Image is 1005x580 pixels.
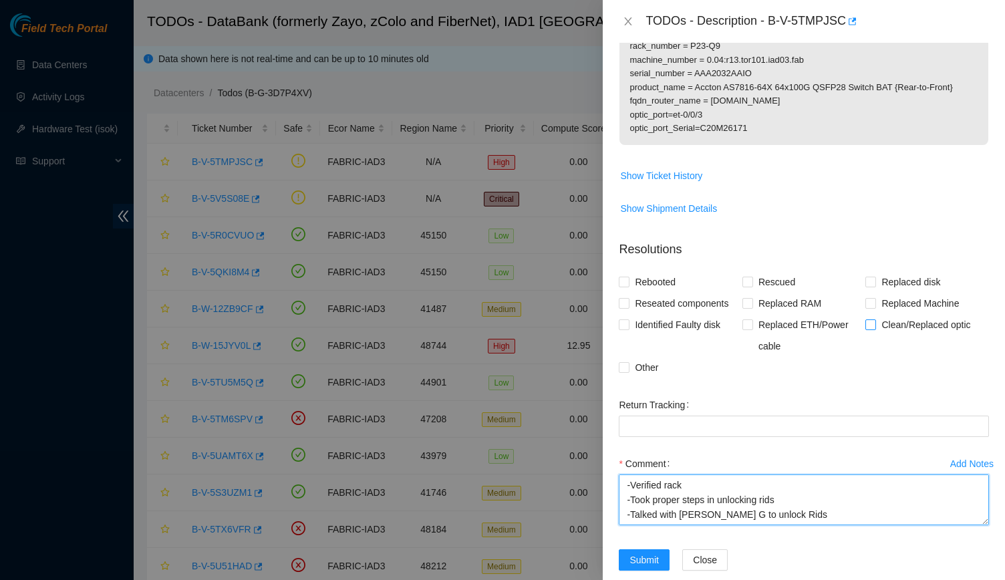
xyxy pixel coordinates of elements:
label: Comment [619,453,675,474]
span: Reseated components [629,293,734,314]
button: Submit [619,549,670,571]
span: Replaced Machine [876,293,964,314]
button: Show Shipment Details [619,198,718,219]
button: Close [682,549,728,571]
span: Replaced RAM [753,293,827,314]
span: Replaced disk [876,271,946,293]
span: Identified Faulty disk [629,314,726,335]
p: Resolutions [619,230,989,259]
input: Return Tracking [619,416,989,437]
span: Replaced ETH/Power cable [753,314,866,357]
span: Rescued [753,271,801,293]
div: Add Notes [950,459,994,468]
button: Close [619,15,637,28]
button: Show Ticket History [619,165,703,186]
span: Other [629,357,664,378]
span: Submit [629,553,659,567]
span: Close [693,553,717,567]
span: Show Ticket History [620,168,702,183]
label: Return Tracking [619,394,694,416]
span: close [623,16,633,27]
span: Rebooted [629,271,681,293]
div: TODOs - Description - B-V-5TMPJSC [645,11,989,32]
span: Show Shipment Details [620,201,717,216]
button: Add Notes [950,453,994,474]
textarea: Comment [619,474,989,525]
span: Clean/Replaced optic [876,314,976,335]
